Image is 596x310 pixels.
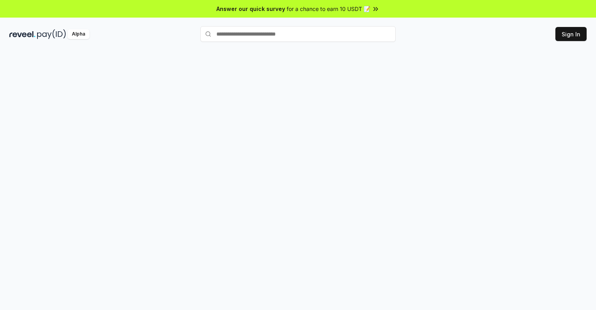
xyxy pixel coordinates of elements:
[68,29,89,39] div: Alpha
[555,27,587,41] button: Sign In
[287,5,370,13] span: for a chance to earn 10 USDT 📝
[216,5,285,13] span: Answer our quick survey
[37,29,66,39] img: pay_id
[9,29,36,39] img: reveel_dark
